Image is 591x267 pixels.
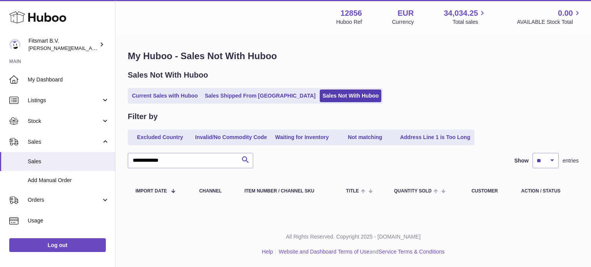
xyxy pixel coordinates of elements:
[128,50,579,62] h1: My Huboo - Sales Not With Huboo
[28,118,101,125] span: Stock
[28,217,109,224] span: Usage
[28,158,109,165] span: Sales
[397,131,473,144] a: Address Line 1 is Too Long
[392,18,414,26] div: Currency
[9,238,106,252] a: Log out
[28,196,101,204] span: Orders
[320,90,381,102] a: Sales Not With Huboo
[28,45,154,51] span: [PERSON_NAME][EMAIL_ADDRESS][DOMAIN_NAME]
[279,249,369,255] a: Website and Dashboard Terms of Use
[129,90,200,102] a: Current Sales with Huboo
[128,111,158,122] h2: Filter by
[444,8,487,26] a: 34,034.25 Total sales
[346,189,359,194] span: Title
[563,157,579,164] span: entries
[336,18,362,26] div: Huboo Ref
[202,90,318,102] a: Sales Shipped From [GEOGRAPHIC_DATA]
[28,76,109,83] span: My Dashboard
[379,249,445,255] a: Service Terms & Conditions
[394,189,432,194] span: Quantity Sold
[558,8,573,18] span: 0.00
[28,37,98,52] div: Fitsmart B.V.
[28,97,101,104] span: Listings
[517,18,582,26] span: AVAILABLE Stock Total
[334,131,396,144] a: Not matching
[262,249,273,255] a: Help
[135,189,167,194] span: Import date
[521,189,571,194] div: Action / Status
[122,233,585,240] p: All Rights Reserved. Copyright 2025 - [DOMAIN_NAME]
[471,189,506,194] div: Customer
[244,189,331,194] div: Item Number / Channel SKU
[341,8,362,18] strong: 12856
[397,8,414,18] strong: EUR
[28,138,101,146] span: Sales
[199,189,229,194] div: Channel
[444,8,478,18] span: 34,034.25
[452,18,487,26] span: Total sales
[192,131,270,144] a: Invalid/No Commodity Code
[276,248,444,255] li: and
[129,131,191,144] a: Excluded Country
[517,8,582,26] a: 0.00 AVAILABLE Stock Total
[9,39,21,50] img: jonathan@leaderoo.com
[271,131,333,144] a: Waiting for Inventory
[514,157,529,164] label: Show
[128,70,208,80] h2: Sales Not With Huboo
[28,177,109,184] span: Add Manual Order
